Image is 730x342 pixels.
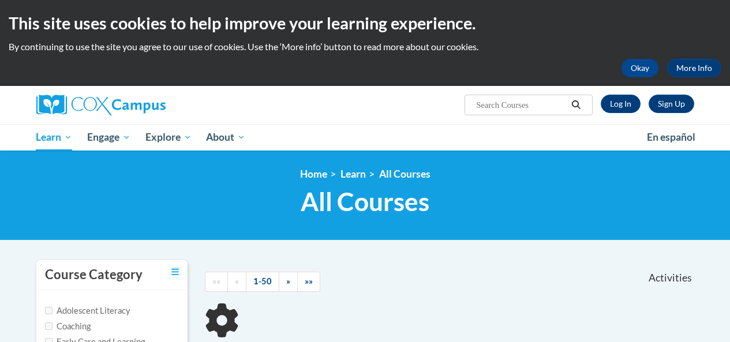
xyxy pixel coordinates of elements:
a: Next [279,272,298,292]
div: Main menu [28,124,703,151]
span: »» [305,276,313,286]
span: Learn [36,130,72,144]
span: Engage [87,130,130,144]
a: Toggle collapse [171,266,179,279]
a: Begining [205,272,228,292]
h3: Course Category [45,266,143,284]
span: Explore [145,130,192,144]
span: About [206,130,245,144]
a: More Info [667,59,721,77]
a: Learn [29,124,80,151]
a: About [199,124,253,151]
input: Checkbox for Options [45,322,53,330]
span: «« [212,276,220,286]
span: « [235,276,239,286]
label: Adolescent Literacy [45,305,130,317]
a: Previous [227,272,246,292]
p: By continuing to use the site you agree to our use of cookies. Use the ‘More info’ button to read... [9,40,721,53]
input: Search Courses [475,98,567,112]
a: Home [300,168,327,180]
a: All Courses [379,168,430,180]
a: Learn [340,168,366,180]
a: 1-50 [246,272,279,292]
a: End [297,272,320,292]
span: » [286,276,290,286]
a: Log In [601,95,641,113]
a: En español [639,125,703,149]
input: Checkbox for Options [45,307,53,314]
span: All Courses [301,186,429,217]
button: Search [567,98,585,112]
span: Activities [649,272,692,284]
a: Explore [138,124,199,151]
button: Okay [622,59,658,77]
img: Cox Campus [36,95,166,115]
h2: This site uses cookies to help improve your learning experience. [9,12,721,35]
a: Engage [80,124,138,151]
a: Cox Campus [36,95,244,115]
label: Coaching [45,320,91,333]
a: Register [649,95,694,113]
span: En español [647,131,695,143]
